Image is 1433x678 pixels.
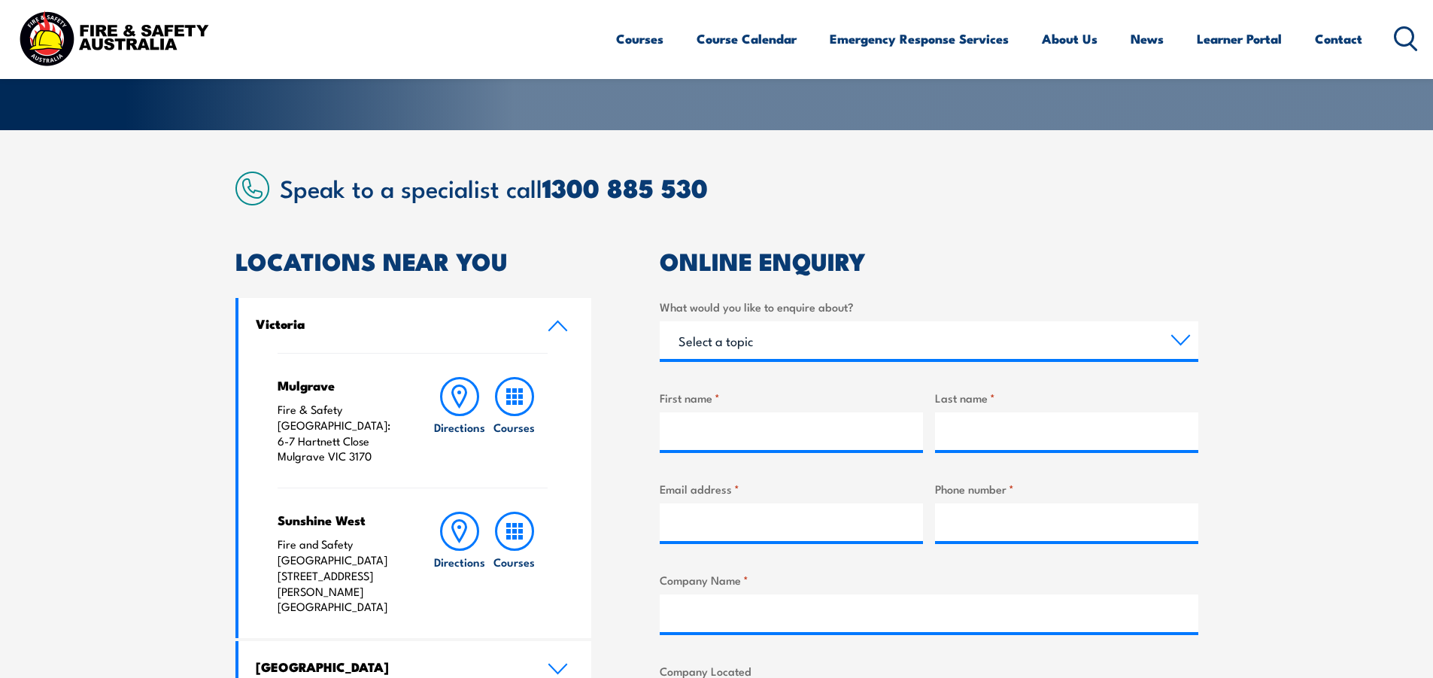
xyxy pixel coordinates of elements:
[278,512,403,528] h4: Sunshine West
[256,658,525,675] h4: [GEOGRAPHIC_DATA]
[1315,19,1362,59] a: Contact
[1197,19,1282,59] a: Learner Portal
[660,389,923,406] label: First name
[493,419,535,435] h6: Courses
[256,315,525,332] h4: Victoria
[280,174,1198,201] h2: Speak to a specialist call
[660,571,1198,588] label: Company Name
[278,377,403,394] h4: Mulgrave
[278,402,403,464] p: Fire & Safety [GEOGRAPHIC_DATA]: 6-7 Hartnett Close Mulgrave VIC 3170
[830,19,1009,59] a: Emergency Response Services
[697,19,797,59] a: Course Calendar
[487,512,542,615] a: Courses
[660,250,1198,271] h2: ONLINE ENQUIRY
[487,377,542,464] a: Courses
[434,554,485,570] h6: Directions
[542,167,708,207] a: 1300 885 530
[660,480,923,497] label: Email address
[493,554,535,570] h6: Courses
[660,298,1198,315] label: What would you like to enquire about?
[935,480,1198,497] label: Phone number
[1042,19,1098,59] a: About Us
[616,19,663,59] a: Courses
[433,512,487,615] a: Directions
[238,298,592,353] a: Victoria
[1131,19,1164,59] a: News
[434,419,485,435] h6: Directions
[935,389,1198,406] label: Last name
[235,250,592,271] h2: LOCATIONS NEAR YOU
[278,537,403,615] p: Fire and Safety [GEOGRAPHIC_DATA] [STREET_ADDRESS][PERSON_NAME] [GEOGRAPHIC_DATA]
[433,377,487,464] a: Directions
